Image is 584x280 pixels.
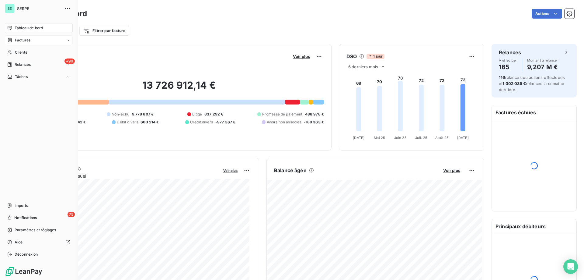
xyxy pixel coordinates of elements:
span: Litige [192,112,202,117]
span: Débit divers [117,119,138,125]
span: Montant à relancer [527,58,558,62]
tspan: [DATE] [353,136,364,140]
span: Clients [15,50,27,55]
span: Imports [15,203,28,208]
span: +99 [64,58,75,64]
span: Crédit divers [190,119,213,125]
span: Chiffre d'affaires mensuel [34,173,219,179]
span: 116 [499,75,505,80]
div: SE [5,4,15,13]
span: Voir plus [223,168,238,173]
tspan: Juin 25 [394,136,407,140]
span: Voir plus [443,168,460,173]
img: Logo LeanPay [5,267,43,276]
a: Aide [5,237,73,247]
tspan: Mai 25 [374,136,385,140]
tspan: [DATE] [457,136,469,140]
button: Actions [532,9,562,19]
span: 488 978 € [305,112,324,117]
h6: Balance âgée [274,167,307,174]
span: Aide [15,239,23,245]
span: Promesse de paiement [262,112,303,117]
span: 603 214 € [141,119,159,125]
button: Voir plus [221,168,239,173]
span: 9 778 807 € [132,112,154,117]
span: -188 363 € [304,119,324,125]
span: Avoirs non associés [267,119,301,125]
span: Tâches [15,74,28,80]
span: 1 002 035 € [502,81,526,86]
span: 6 derniers mois [348,64,378,69]
span: Voir plus [293,54,310,59]
button: Voir plus [441,168,462,173]
span: Relances [15,62,31,67]
span: Tableau de bord [15,25,43,31]
h4: 165 [499,62,517,72]
h2: 13 726 912,14 € [34,79,324,97]
button: Voir plus [291,54,312,59]
span: relances ou actions effectuées et relancés la semaine dernière. [499,75,565,92]
span: 837 292 € [204,112,223,117]
h6: Factures échues [492,105,576,120]
h4: 9,207 M € [527,62,558,72]
span: Paramètres et réglages [15,227,56,233]
span: Déconnexion [15,252,38,257]
span: SERPE [17,6,61,11]
h6: DSO [346,53,357,60]
h6: Principaux débiteurs [492,219,576,234]
span: -977 367 € [215,119,236,125]
div: Open Intercom Messenger [563,259,578,274]
span: 1 jour [367,54,384,59]
span: Non-échu [112,112,129,117]
tspan: Juil. 25 [415,136,427,140]
button: Filtrer par facture [79,26,129,36]
tspan: Août 25 [435,136,449,140]
h6: Relances [499,49,521,56]
span: À effectuer [499,58,517,62]
span: Notifications [14,215,37,221]
span: 75 [68,212,75,217]
span: Factures [15,37,30,43]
